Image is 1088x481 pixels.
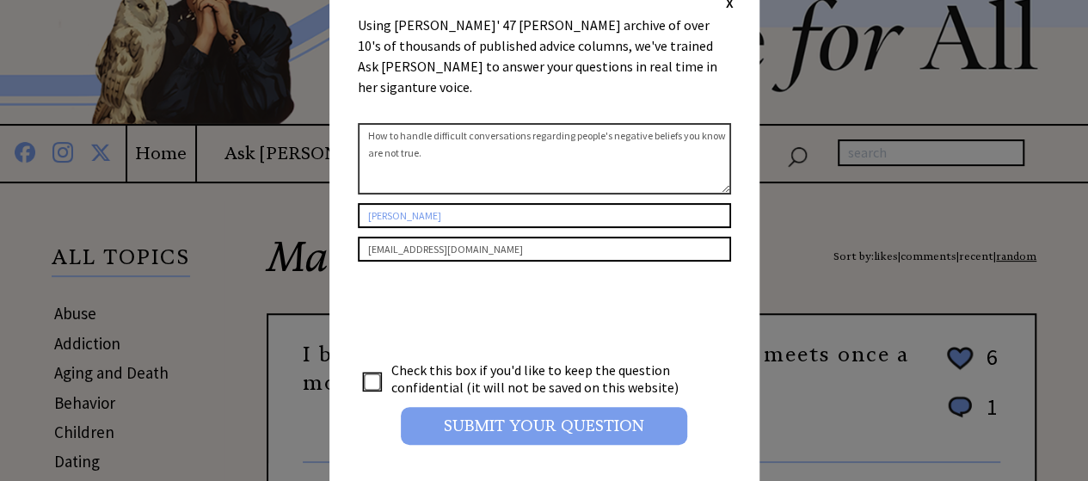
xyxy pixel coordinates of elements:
[390,361,695,397] td: Check this box if you'd like to keep the question confidential (it will not be saved on this webs...
[358,237,731,262] input: Your Email Address (Optional if you would like notifications on this post)
[358,15,731,114] div: Using [PERSON_NAME]' 47 [PERSON_NAME] archive of over 10's of thousands of published advice colum...
[401,407,687,445] input: Submit your Question
[358,203,731,228] input: Your Name or Nickname (Optional)
[358,279,619,346] iframe: reCAPTCHA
